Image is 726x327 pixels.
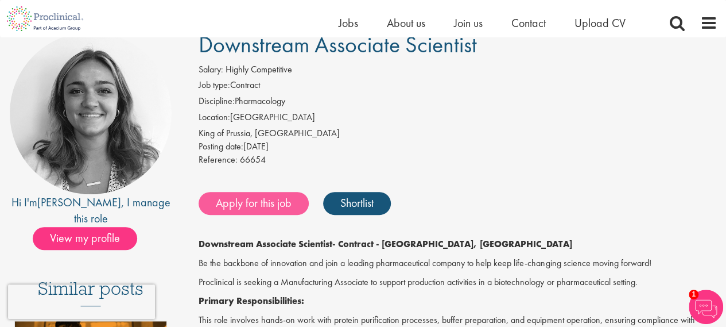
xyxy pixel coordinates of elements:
img: Chatbot [689,290,723,324]
a: About us [387,16,425,30]
img: imeage of recruiter Jackie Cerchio [10,32,172,194]
strong: Primary Responsibilities: [199,295,304,307]
strong: - Contract - [GEOGRAPHIC_DATA], [GEOGRAPHIC_DATA] [332,238,572,250]
li: Pharmacology [199,95,717,111]
p: Be the backbone of innovation and join a leading pharmaceutical company to help keep life-changin... [199,257,717,270]
a: Contact [511,16,546,30]
iframe: reCAPTCHA [8,284,155,319]
a: View my profile [33,229,149,244]
h3: Similar posts [38,279,143,306]
p: Proclinical is seeking a Manufacturing Associate to support production activities in a biotechnol... [199,276,717,289]
a: Jobs [339,16,358,30]
div: King of Prussia, [GEOGRAPHIC_DATA] [199,127,717,140]
span: Posting date: [199,140,243,152]
li: [GEOGRAPHIC_DATA] [199,111,717,127]
label: Discipline: [199,95,235,108]
li: Contract [199,79,717,95]
strong: Downstream Associate Scientist [199,238,332,250]
span: Downstream Associate Scientist [199,30,477,59]
label: Job type: [199,79,230,92]
label: Location: [199,111,230,124]
span: 1 [689,290,698,299]
a: Apply for this job [199,192,309,215]
label: Salary: [199,63,223,76]
a: [PERSON_NAME] [37,195,121,210]
span: View my profile [33,227,137,250]
span: 66654 [240,153,266,166]
div: Hi I'm , I manage this role [9,194,173,227]
a: Shortlist [323,192,391,215]
span: Highly Competitive [226,63,292,75]
div: [DATE] [199,140,717,153]
label: Reference: [199,153,238,167]
a: Upload CV [574,16,626,30]
a: Join us [454,16,483,30]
